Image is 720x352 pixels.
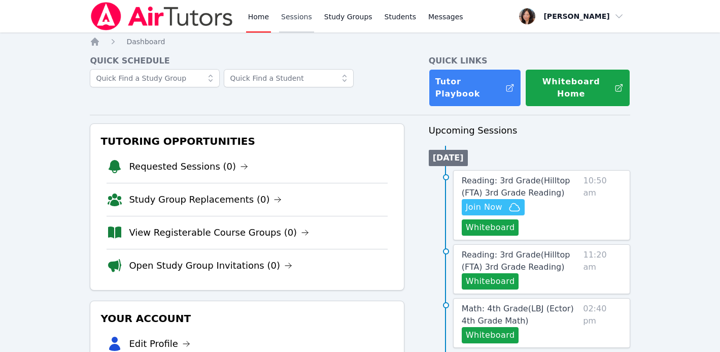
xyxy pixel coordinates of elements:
span: Math: 4th Grade ( LBJ (Ector) 4th Grade Math ) [462,304,574,326]
a: Study Group Replacements (0) [129,193,282,207]
a: Edit Profile [129,337,190,351]
h4: Quick Schedule [90,55,404,67]
h3: Tutoring Opportunities [98,132,395,150]
a: Reading: 3rd Grade(Hilltop (FTA) 3rd Grade Reading) [462,175,579,199]
span: Dashboard [126,38,165,46]
span: 10:50 am [583,175,621,236]
h4: Quick Links [429,55,630,67]
button: Join Now [462,199,525,215]
span: Reading: 3rd Grade ( Hilltop (FTA) 3rd Grade Reading ) [462,250,570,272]
a: Tutor Playbook [429,69,522,107]
button: Whiteboard [462,219,519,236]
li: [DATE] [429,150,468,166]
button: Whiteboard [462,327,519,343]
span: Join Now [466,201,502,213]
a: Dashboard [126,37,165,47]
a: Math: 4th Grade(LBJ (Ector) 4th Grade Math) [462,303,579,327]
a: Reading: 3rd Grade(Hilltop (FTA) 3rd Grade Reading) [462,249,579,273]
span: Reading: 3rd Grade ( Hilltop (FTA) 3rd Grade Reading ) [462,176,570,198]
a: View Registerable Course Groups (0) [129,226,309,240]
input: Quick Find a Student [224,69,354,87]
img: Air Tutors [90,2,233,30]
button: Whiteboard Home [525,69,630,107]
nav: Breadcrumb [90,37,630,47]
span: Messages [428,12,463,22]
h3: Upcoming Sessions [429,123,630,138]
input: Quick Find a Study Group [90,69,220,87]
h3: Your Account [98,309,395,328]
a: Requested Sessions (0) [129,159,248,174]
button: Whiteboard [462,273,519,290]
span: 11:20 am [583,249,621,290]
span: 02:40 pm [583,303,621,343]
a: Open Study Group Invitations (0) [129,259,292,273]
